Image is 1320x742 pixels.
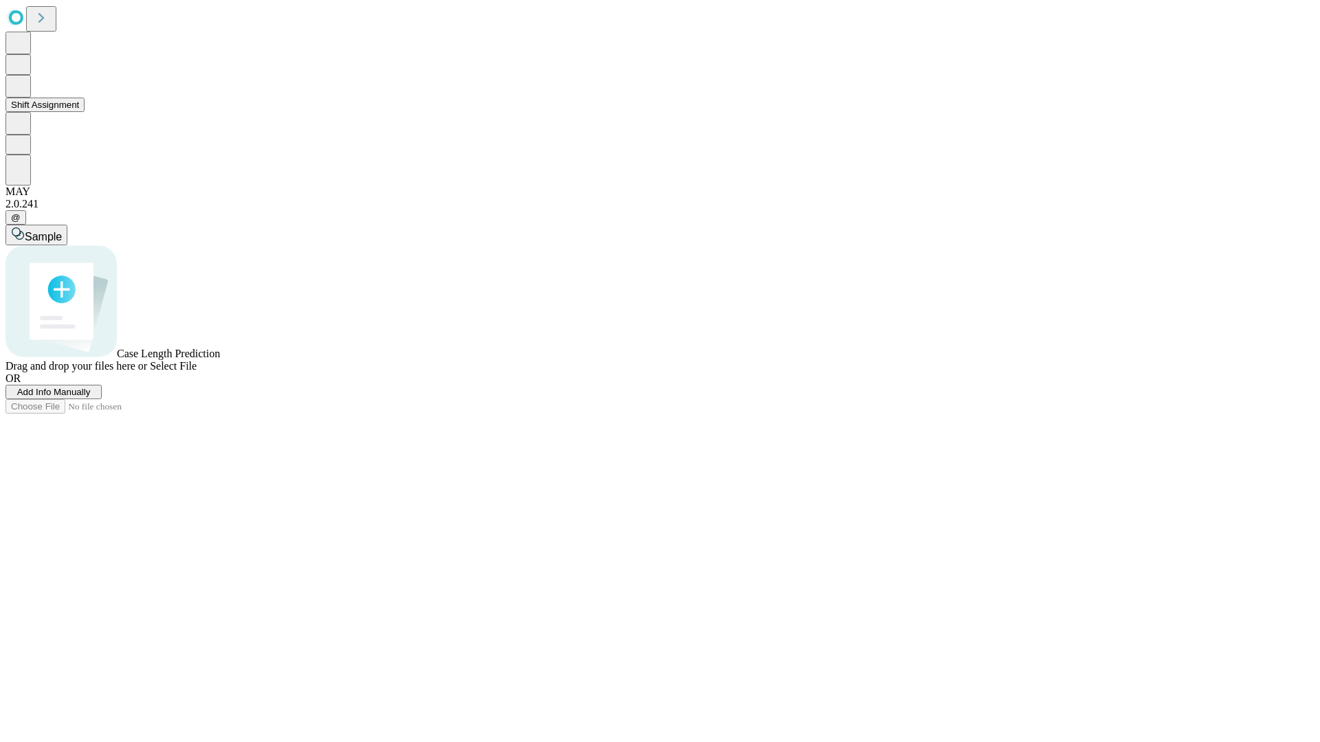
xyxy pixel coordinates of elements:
[150,360,197,372] span: Select File
[25,231,62,243] span: Sample
[5,360,147,372] span: Drag and drop your files here or
[117,348,220,359] span: Case Length Prediction
[11,212,21,223] span: @
[5,198,1314,210] div: 2.0.241
[5,385,102,399] button: Add Info Manually
[5,372,21,384] span: OR
[17,387,91,397] span: Add Info Manually
[5,98,85,112] button: Shift Assignment
[5,225,67,245] button: Sample
[5,185,1314,198] div: MAY
[5,210,26,225] button: @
